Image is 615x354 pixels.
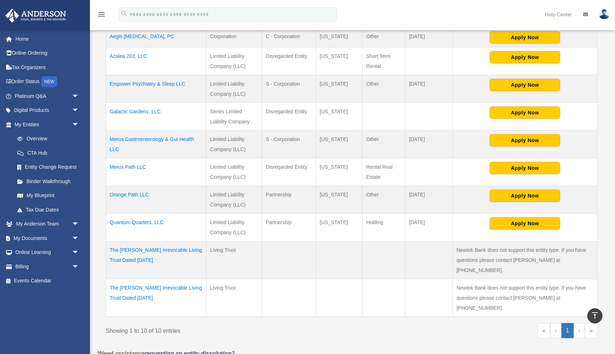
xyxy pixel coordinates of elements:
[5,274,90,288] a: Events Calendar
[316,103,363,131] td: [US_STATE]
[10,189,86,203] a: My Blueprint
[490,162,560,174] button: Apply Now
[10,203,86,217] a: Tax Due Dates
[72,231,86,246] span: arrow_drop_down
[262,103,316,131] td: Disregarded Entity
[5,89,90,103] a: Platinum Q&Aarrow_drop_down
[405,214,453,241] td: [DATE]
[587,308,602,323] a: vertical_align_top
[3,9,68,23] img: Anderson Advisors Platinum Portal
[206,214,262,241] td: Limited Liability Company (LLC)
[5,32,90,46] a: Home
[262,214,316,241] td: Partnership
[490,51,560,63] button: Apply Now
[262,75,316,103] td: S - Corporation
[538,323,550,338] a: First
[490,106,560,119] button: Apply Now
[5,217,90,231] a: My Anderson Teamarrow_drop_down
[5,74,90,89] a: Order StatusNEW
[206,27,262,47] td: Corporation
[405,27,453,47] td: [DATE]
[363,158,405,186] td: Rental Real Estate
[490,134,560,146] button: Apply Now
[106,75,206,103] td: Empower Psychiatry & Sleep LLC
[106,103,206,131] td: Galactic Gardens, LLC
[490,79,560,91] button: Apply Now
[316,75,363,103] td: [US_STATE]
[5,259,90,274] a: Billingarrow_drop_down
[316,214,363,241] td: [US_STATE]
[262,158,316,186] td: Disregarded Entity
[262,27,316,47] td: C - Corporation
[490,217,560,230] button: Apply Now
[316,131,363,158] td: [US_STATE]
[5,46,90,60] a: Online Ordering
[106,27,206,47] td: Aegis [MEDICAL_DATA], PC
[72,103,86,118] span: arrow_drop_down
[72,117,86,132] span: arrow_drop_down
[316,47,363,75] td: [US_STATE]
[206,186,262,214] td: Limited Liability Company (LLC)
[490,190,560,202] button: Apply Now
[97,10,106,19] i: menu
[5,245,90,260] a: Online Learningarrow_drop_down
[106,186,206,214] td: Orange Path LLC
[106,279,206,317] td: The [PERSON_NAME] Irrevocable Living Trust Dated [DATE]
[10,174,86,189] a: Binder Walkthrough
[72,217,86,232] span: arrow_drop_down
[405,131,453,158] td: [DATE]
[41,76,57,87] div: NEW
[106,158,206,186] td: Merus Path LLC
[5,231,90,245] a: My Documentsarrow_drop_down
[363,131,405,158] td: Other
[10,160,86,174] a: Entity Change Request
[363,47,405,75] td: Short Term Rental
[5,117,86,132] a: My Entitiesarrow_drop_down
[120,10,128,18] i: search
[363,214,405,241] td: Holding
[405,75,453,103] td: [DATE]
[206,47,262,75] td: Limited Liability Company (LLC)
[363,75,405,103] td: Other
[363,27,405,47] td: Other
[206,75,262,103] td: Limited Liability Company (LLC)
[106,214,206,241] td: Quantum Quarters, LLC
[316,186,363,214] td: [US_STATE]
[206,241,262,279] td: Living Trust
[97,13,106,19] a: menu
[316,158,363,186] td: [US_STATE]
[206,131,262,158] td: Limited Liability Company (LLC)
[453,279,597,317] td: Newtek Bank does not support this entity type. If you have questions please contact [PERSON_NAME]...
[206,279,262,317] td: Living Trust
[206,158,262,186] td: Limited Liability Company (LLC)
[363,186,405,214] td: Other
[106,131,206,158] td: Merus Gastroenterology & Gut Health LLC
[599,9,610,19] img: User Pic
[5,60,90,74] a: Tax Organizers
[262,186,316,214] td: Partnership
[72,89,86,104] span: arrow_drop_down
[10,146,86,160] a: CTA Hub
[206,103,262,131] td: Series Limited Liability Company
[490,31,560,44] button: Apply Now
[262,47,316,75] td: Disregarded Entity
[316,27,363,47] td: [US_STATE]
[10,132,83,146] a: Overview
[591,311,599,320] i: vertical_align_top
[5,103,90,118] a: Digital Productsarrow_drop_down
[106,323,346,336] div: Showing 1 to 10 of 10 entries
[405,186,453,214] td: [DATE]
[106,241,206,279] td: The [PERSON_NAME] Irrevocable Living Trust Dated [DATE]
[106,47,206,75] td: Azalea 203, LLC
[72,259,86,274] span: arrow_drop_down
[72,245,86,260] span: arrow_drop_down
[453,241,597,279] td: Newtek Bank does not support this entity type. If you have questions please contact [PERSON_NAME]...
[262,131,316,158] td: S - Corporation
